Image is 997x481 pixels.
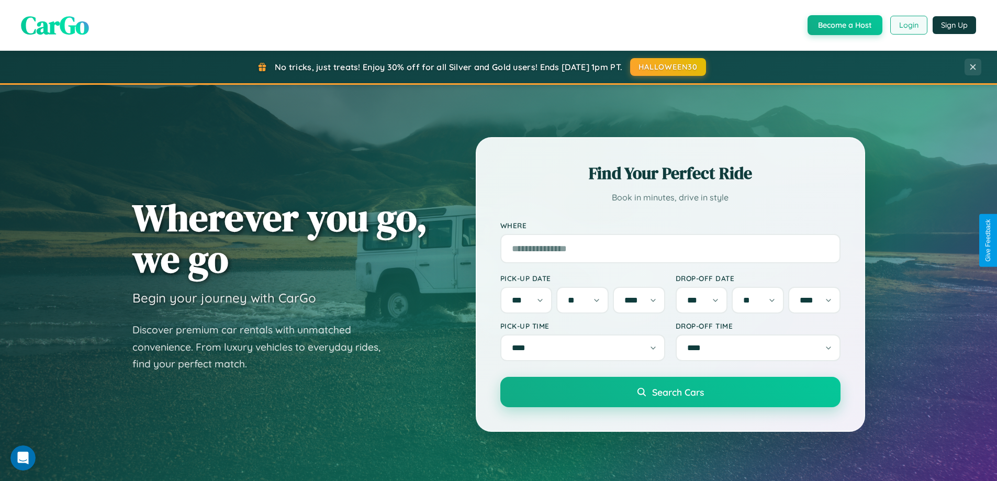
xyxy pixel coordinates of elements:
[500,274,665,283] label: Pick-up Date
[630,58,706,76] button: HALLOWEEN30
[132,197,428,279] h1: Wherever you go, we go
[676,321,841,330] label: Drop-off Time
[676,274,841,283] label: Drop-off Date
[890,16,927,35] button: Login
[500,321,665,330] label: Pick-up Time
[10,445,36,471] iframe: Intercom live chat
[933,16,976,34] button: Sign Up
[21,8,89,42] span: CarGo
[500,162,841,185] h2: Find Your Perfect Ride
[500,377,841,407] button: Search Cars
[275,62,622,72] span: No tricks, just treats! Enjoy 30% off for all Silver and Gold users! Ends [DATE] 1pm PT.
[132,321,394,373] p: Discover premium car rentals with unmatched convenience. From luxury vehicles to everyday rides, ...
[500,221,841,230] label: Where
[652,386,704,398] span: Search Cars
[808,15,882,35] button: Become a Host
[984,219,992,262] div: Give Feedback
[132,290,316,306] h3: Begin your journey with CarGo
[500,190,841,205] p: Book in minutes, drive in style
